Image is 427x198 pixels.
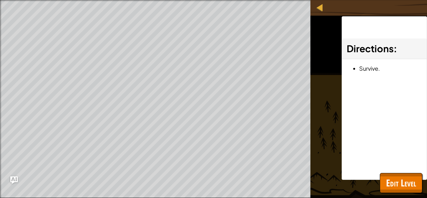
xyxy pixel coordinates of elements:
[380,173,422,193] button: Edit Level
[10,176,18,184] button: Ask AI
[347,42,422,56] h3: :
[359,64,422,73] li: Survive.
[386,176,416,189] span: Edit Level
[347,43,394,54] span: Directions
